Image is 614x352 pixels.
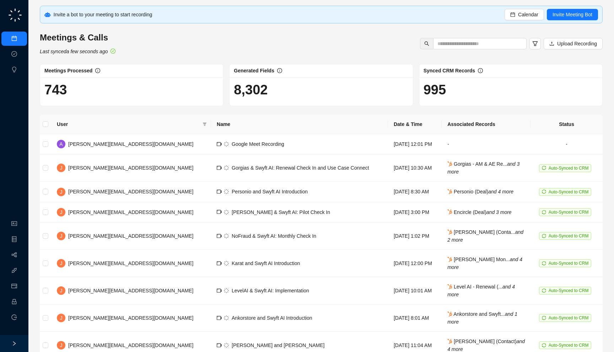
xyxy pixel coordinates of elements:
[224,261,229,266] img: logo-small-inverted-DW8HDUn_.png
[234,68,274,73] span: Generated Fields
[424,82,598,98] h1: 995
[224,233,229,238] img: logo-small-inverted-DW8HDUn_.png
[232,141,284,147] span: Google Meet Recording
[542,166,546,170] span: sync
[232,288,309,293] span: LevelAI & Swyft AI: Implementation
[447,311,517,325] i: and 1 more
[211,115,388,134] th: Name
[447,311,517,325] span: Ankorstore and Swyft...
[447,339,525,352] span: [PERSON_NAME] (Contact)
[447,229,523,243] i: and 2 more
[542,316,546,320] span: sync
[54,12,152,17] span: Invite a bot to your meeting to start recording
[488,189,513,194] i: and 4 more
[232,209,330,215] span: [PERSON_NAME] & Swyft AI: Pilot Check In
[542,288,546,293] span: sync
[68,165,193,171] span: [PERSON_NAME][EMAIL_ADDRESS][DOMAIN_NAME]
[388,134,442,154] td: [DATE] 12:01 PM
[68,189,193,194] span: [PERSON_NAME][EMAIL_ADDRESS][DOMAIN_NAME]
[203,122,207,126] span: filter
[591,329,610,348] iframe: Open customer support
[60,188,63,196] span: J
[60,232,63,240] span: J
[60,164,63,172] span: J
[224,315,229,320] img: logo-small-inverted-DW8HDUn_.png
[447,161,519,175] span: Gorgias - AM & AE Re...
[57,120,200,128] span: User
[388,277,442,304] td: [DATE] 10:01 AM
[478,68,483,73] span: info-circle
[217,209,222,214] span: video-camera
[232,260,300,266] span: Karat and Swyft AI Introduction
[217,142,222,147] span: video-camera
[388,115,442,134] th: Date & Time
[549,233,589,238] span: Auto-Synced to CRM
[232,233,316,239] span: NoFraud & Swyft AI: Monthly Check In
[224,288,229,293] img: logo-small-inverted-DW8HDUn_.png
[7,7,23,23] img: logo-small-C4UdH2pc.png
[530,134,603,154] td: -
[11,314,17,320] span: logout
[447,229,523,243] span: [PERSON_NAME] (Conta...
[224,189,229,194] img: logo-small-inverted-DW8HDUn_.png
[111,49,115,54] span: check-circle
[217,261,222,266] span: video-camera
[447,189,513,194] span: Personio (Deal)
[44,68,92,73] span: Meetings Processed
[217,315,222,320] span: video-camera
[12,341,17,346] span: right
[68,342,193,348] span: [PERSON_NAME][EMAIL_ADDRESS][DOMAIN_NAME]
[447,257,522,270] span: [PERSON_NAME] Mon...
[68,209,193,215] span: [PERSON_NAME][EMAIL_ADDRESS][DOMAIN_NAME]
[532,41,538,46] span: filter
[388,154,442,182] td: [DATE] 10:30 AM
[232,165,369,171] span: Gorgias & Swyft AI: Renewal Check In and Use Case Connect
[40,49,108,54] i: Last synced a few seconds ago
[95,68,100,73] span: info-circle
[68,288,193,293] span: [PERSON_NAME][EMAIL_ADDRESS][DOMAIN_NAME]
[547,9,598,20] button: Invite Meeting Bot
[40,32,115,43] h3: Meetings & Calls
[388,222,442,250] td: [DATE] 1:02 PM
[224,142,229,147] img: logo-small-inverted-DW8HDUn_.png
[442,134,530,154] td: -
[447,257,522,270] i: and 4 more
[232,315,312,321] span: Ankorstore and Swyft AI Introduction
[388,182,442,202] td: [DATE] 8:30 AM
[549,210,589,215] span: Auto-Synced to CRM
[68,260,193,266] span: [PERSON_NAME][EMAIL_ADDRESS][DOMAIN_NAME]
[447,339,525,352] i: and 4 more
[224,343,229,348] img: logo-small-inverted-DW8HDUn_.png
[234,82,408,98] h1: 8,302
[553,11,592,18] span: Invite Meeting Bot
[549,261,589,266] span: Auto-Synced to CRM
[217,189,222,194] span: video-camera
[442,115,530,134] th: Associated Records
[542,343,546,347] span: sync
[60,341,63,349] span: J
[486,209,512,215] i: and 3 more
[549,315,589,320] span: Auto-Synced to CRM
[68,141,193,147] span: [PERSON_NAME][EMAIL_ADDRESS][DOMAIN_NAME]
[60,208,63,216] span: J
[224,165,229,170] img: logo-small-inverted-DW8HDUn_.png
[549,41,554,46] span: upload
[59,140,63,148] span: A
[542,261,546,265] span: sync
[68,233,193,239] span: [PERSON_NAME][EMAIL_ADDRESS][DOMAIN_NAME]
[217,343,222,348] span: video-camera
[518,11,538,18] span: Calendar
[549,166,589,171] span: Auto-Synced to CRM
[277,68,282,73] span: info-circle
[224,210,229,215] img: logo-small-inverted-DW8HDUn_.png
[530,115,603,134] th: Status
[557,40,597,48] span: Upload Recording
[232,342,324,348] span: [PERSON_NAME] and [PERSON_NAME]
[217,233,222,238] span: video-camera
[388,202,442,222] td: [DATE] 3:00 PM
[217,288,222,293] span: video-camera
[60,287,63,295] span: J
[505,9,544,20] button: Calendar
[510,12,515,17] span: calendar
[549,288,589,293] span: Auto-Synced to CRM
